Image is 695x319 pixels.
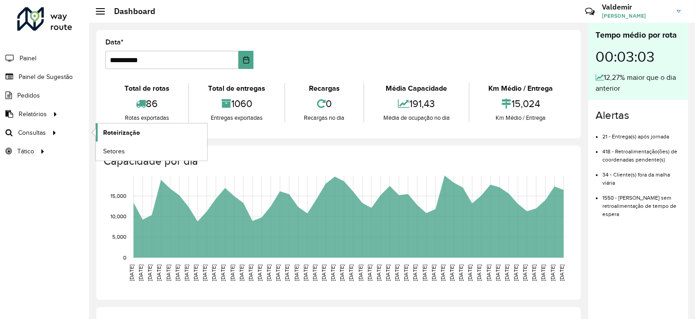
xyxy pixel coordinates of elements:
text: [DATE] [174,265,180,281]
text: [DATE] [248,265,253,281]
text: [DATE] [348,265,354,281]
text: [DATE] [449,265,455,281]
label: Data [105,37,124,48]
h4: Capacidade por dia [104,155,572,168]
text: [DATE] [541,265,546,281]
text: [DATE] [458,265,464,281]
text: [DATE] [275,265,281,281]
span: Painel de Sugestão [19,72,73,82]
text: [DATE] [293,265,299,281]
div: 12,27% maior que o dia anterior [596,72,681,94]
text: 10,000 [110,213,126,219]
text: [DATE] [257,265,263,281]
text: [DATE] [422,265,427,281]
text: [DATE] [266,265,272,281]
span: [PERSON_NAME] [602,12,670,20]
h4: Alertas [596,109,681,122]
h3: Valdemir [602,3,670,11]
text: [DATE] [467,265,473,281]
text: [DATE] [513,265,519,281]
li: 21 - Entrega(s) após jornada [602,126,681,141]
span: Consultas [18,128,46,137]
div: 15,024 [472,94,570,113]
text: [DATE] [394,265,400,281]
text: [DATE] [431,265,437,281]
span: Setores [103,147,125,156]
text: [DATE] [357,265,363,281]
text: 5,000 [112,234,126,240]
li: 34 - Cliente(s) fora da malha viária [602,164,681,187]
div: 1060 [191,94,282,113]
text: [DATE] [211,265,217,281]
a: Roteirização [96,123,207,142]
text: [DATE] [147,265,153,281]
h2: Dashboard [105,6,155,16]
text: [DATE] [284,265,290,281]
text: [DATE] [412,265,418,281]
text: [DATE] [312,265,318,281]
div: Entregas exportadas [191,113,282,123]
div: Km Médio / Entrega [472,113,570,123]
div: 00:03:03 [596,41,681,72]
text: [DATE] [229,265,235,281]
text: [DATE] [559,265,565,281]
div: Total de rotas [108,83,186,94]
text: [DATE] [376,265,382,281]
text: [DATE] [129,265,134,281]
div: Recargas no dia [288,113,361,123]
span: Roteirização [103,128,140,137]
div: Tempo médio por rota [596,29,681,41]
div: 0 [288,94,361,113]
li: 1550 - [PERSON_NAME] sem retroalimentação de tempo de espera [602,187,681,218]
span: Painel [20,54,36,63]
text: [DATE] [238,265,244,281]
text: [DATE] [339,265,345,281]
text: [DATE] [367,265,372,281]
text: 0 [123,255,126,260]
li: 418 - Retroalimentação(ões) de coordenadas pendente(s) [602,141,681,164]
div: Média de ocupação no dia [367,113,466,123]
a: Setores [96,142,207,160]
span: Tático [17,147,34,156]
text: [DATE] [138,265,144,281]
text: [DATE] [403,265,409,281]
text: [DATE] [486,265,491,281]
div: Km Médio / Entrega [472,83,570,94]
text: [DATE] [330,265,336,281]
text: [DATE] [495,265,501,281]
text: [DATE] [184,265,189,281]
div: Rotas exportadas [108,113,186,123]
text: [DATE] [477,265,482,281]
text: [DATE] [165,265,171,281]
text: [DATE] [193,265,199,281]
text: [DATE] [202,265,208,281]
div: Total de entregas [191,83,282,94]
text: [DATE] [220,265,226,281]
div: Média Capacidade [367,83,466,94]
text: 15,000 [110,193,126,199]
div: Recargas [288,83,361,94]
text: [DATE] [504,265,510,281]
text: [DATE] [303,265,308,281]
span: Pedidos [17,91,40,100]
div: 191,43 [367,94,466,113]
button: Choose Date [238,51,254,69]
text: [DATE] [440,265,446,281]
text: [DATE] [550,265,556,281]
text: [DATE] [385,265,391,281]
text: [DATE] [531,265,537,281]
span: Relatórios [19,109,47,119]
div: 86 [108,94,186,113]
a: Contato Rápido [580,2,600,21]
text: [DATE] [522,265,528,281]
text: [DATE] [156,265,162,281]
text: [DATE] [321,265,327,281]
